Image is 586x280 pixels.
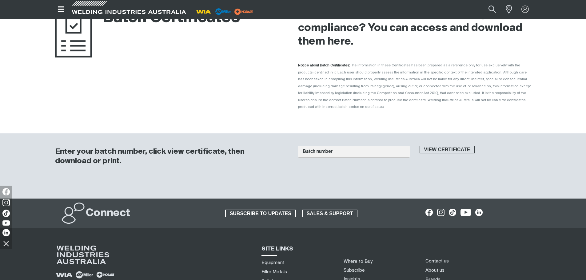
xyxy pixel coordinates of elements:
img: miller [233,7,255,16]
a: SALES & SUPPORT [302,210,358,218]
a: Where to Buy [344,259,373,264]
img: LinkedIn [2,229,10,236]
img: Facebook [2,188,10,195]
h3: Enter your batch number, click view certificate, then download or print. [55,147,282,166]
a: Subscribe [344,268,365,273]
h1: Batch Certificates [55,8,240,28]
input: Product name or item number... [474,2,502,16]
a: About us [425,267,444,274]
button: Search products [482,2,503,16]
button: View certificate [420,146,475,154]
a: SUBSCRIBE TO UPDATES [225,210,296,218]
a: Contact us [425,258,449,264]
span: The information in these Certificates has been prepared as a reference only for use exclusively w... [298,64,531,108]
span: SALES & SUPPORT [303,210,357,218]
span: SUBSCRIBE TO UPDATES [226,210,295,218]
img: Instagram [2,199,10,206]
a: Filler Metals [261,269,287,275]
span: SITE LINKS [261,246,293,252]
h2: Connect [86,207,130,220]
a: Equipment [261,259,285,266]
span: View certificate [420,146,474,154]
strong: Notice about Batch Certificates: [298,64,350,67]
h2: Need a batch certificate to confirm you meet compliance? You can access and download them here. [298,8,531,49]
img: hide socials [1,238,11,249]
a: miller [233,9,255,14]
img: TikTok [2,210,10,217]
img: YouTube [2,220,10,226]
